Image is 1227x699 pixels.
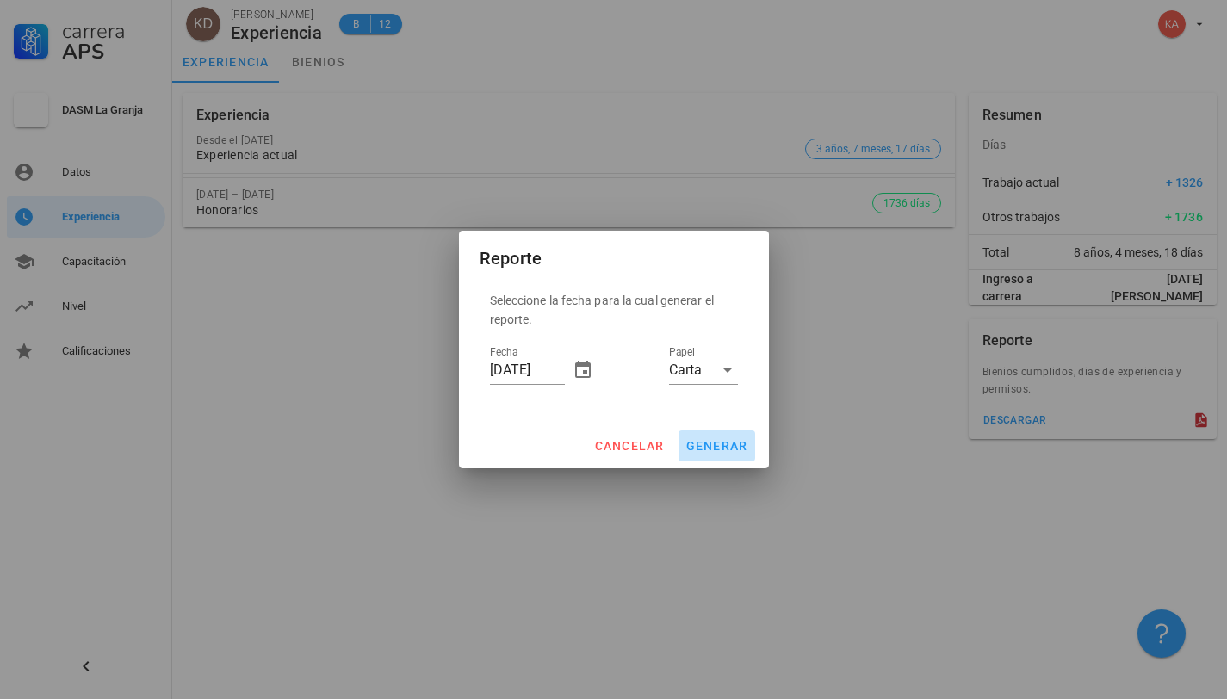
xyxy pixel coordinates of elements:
span: cancelar [593,439,664,453]
div: Carta [669,362,702,378]
span: generar [685,439,748,453]
label: Fecha [490,346,517,359]
p: Seleccione la fecha para la cual generar el reporte. [490,291,738,329]
button: generar [679,430,755,461]
button: cancelar [586,430,671,461]
label: Papel [669,346,695,359]
div: Reporte [480,244,542,272]
div: PapelCarta [669,356,738,384]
